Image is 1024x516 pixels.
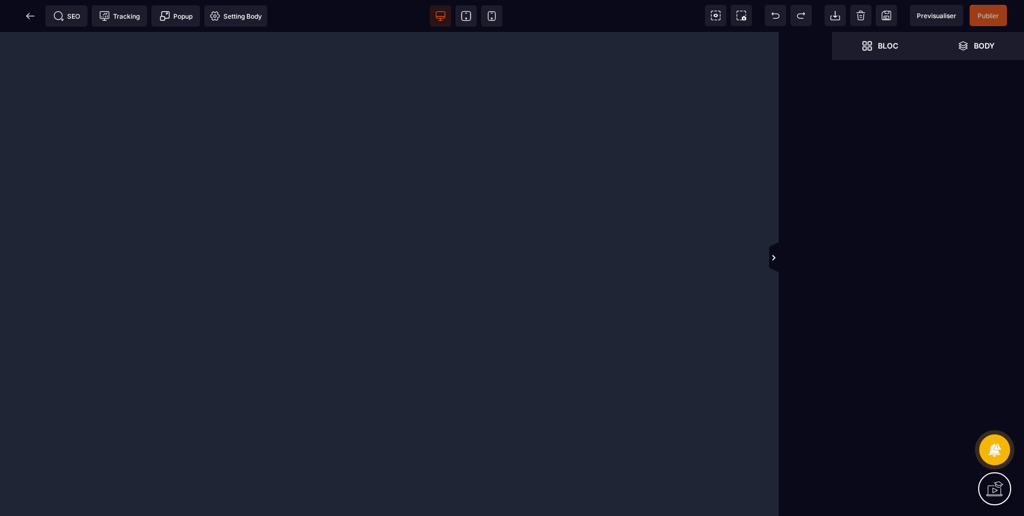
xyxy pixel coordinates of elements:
span: Setting Body [210,11,262,21]
strong: Bloc [878,42,898,50]
span: Open Layer Manager [928,32,1024,60]
strong: Body [974,42,995,50]
span: Open Blocks [832,32,928,60]
span: Popup [159,11,193,21]
span: Publier [978,12,999,20]
span: Screenshot [731,5,752,26]
span: Preview [910,5,963,26]
span: View components [705,5,726,26]
span: Previsualiser [917,12,956,20]
span: Tracking [99,11,140,21]
span: SEO [53,11,80,21]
